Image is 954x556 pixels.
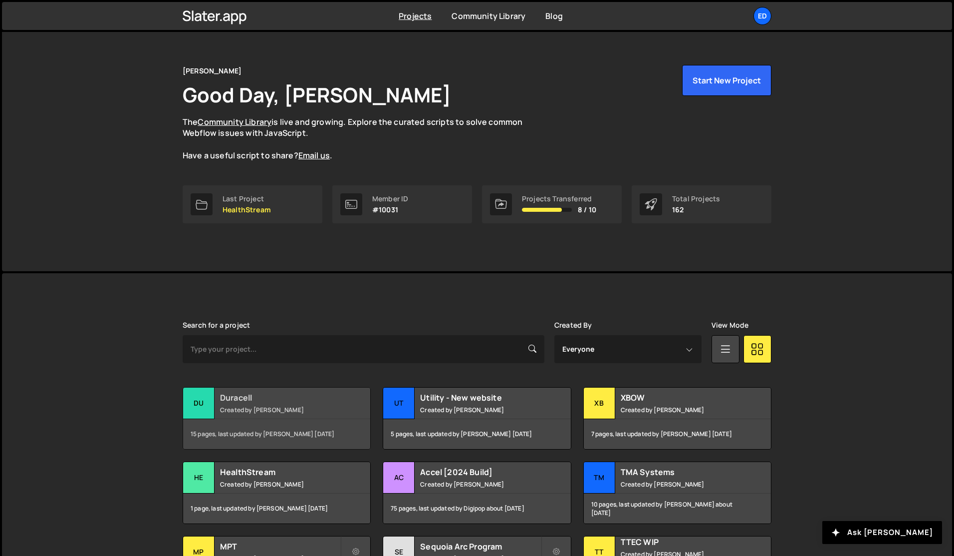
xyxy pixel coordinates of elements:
p: #10031 [372,206,408,214]
p: The is live and growing. Explore the curated scripts to solve common Webflow issues with JavaScri... [183,116,542,161]
h2: HealthStream [220,467,340,478]
small: Created by [PERSON_NAME] [420,406,540,414]
a: Last Project HealthStream [183,185,322,223]
a: XB XBOW Created by [PERSON_NAME] 7 pages, last updated by [PERSON_NAME] [DATE] [583,387,771,450]
div: XB [584,388,615,419]
small: Created by [PERSON_NAME] [621,406,741,414]
h2: TMA Systems [621,467,741,478]
div: 75 pages, last updated by Digipop about [DATE] [383,494,570,524]
div: 7 pages, last updated by [PERSON_NAME] [DATE] [584,419,771,449]
div: [PERSON_NAME] [183,65,241,77]
div: 5 pages, last updated by [PERSON_NAME] [DATE] [383,419,570,449]
div: Ut [383,388,415,419]
label: View Mode [712,321,748,329]
button: Start New Project [682,65,771,96]
a: Projects [399,10,432,21]
p: 162 [672,206,720,214]
a: Email us [298,150,330,161]
label: Search for a project [183,321,250,329]
span: 8 / 10 [578,206,596,214]
h1: Good Day, [PERSON_NAME] [183,81,451,108]
a: Blog [545,10,563,21]
div: Total Projects [672,195,720,203]
button: Ask [PERSON_NAME] [822,521,942,544]
div: 1 page, last updated by [PERSON_NAME] [DATE] [183,494,370,524]
label: Created By [554,321,592,329]
h2: TTEC WIP [621,537,741,548]
div: Last Project [223,195,271,203]
h2: Utility - New website [420,392,540,403]
div: He [183,462,215,494]
h2: Accel [2024 Build] [420,467,540,478]
a: He HealthStream Created by [PERSON_NAME] 1 page, last updated by [PERSON_NAME] [DATE] [183,462,371,524]
input: Type your project... [183,335,544,363]
a: Community Library [198,116,271,127]
a: Community Library [452,10,525,21]
p: HealthStream [223,206,271,214]
small: Created by [PERSON_NAME] [420,480,540,489]
div: 10 pages, last updated by [PERSON_NAME] about [DATE] [584,494,771,524]
a: TM TMA Systems Created by [PERSON_NAME] 10 pages, last updated by [PERSON_NAME] about [DATE] [583,462,771,524]
a: Du Duracell Created by [PERSON_NAME] 15 pages, last updated by [PERSON_NAME] [DATE] [183,387,371,450]
h2: Duracell [220,392,340,403]
a: Ac Accel [2024 Build] Created by [PERSON_NAME] 75 pages, last updated by Digipop about [DATE] [383,462,571,524]
div: Projects Transferred [522,195,596,203]
h2: XBOW [621,392,741,403]
h2: Sequoia Arc Program [420,541,540,552]
small: Created by [PERSON_NAME] [621,480,741,489]
a: Ut Utility - New website Created by [PERSON_NAME] 5 pages, last updated by [PERSON_NAME] [DATE] [383,387,571,450]
small: Created by [PERSON_NAME] [220,480,340,489]
div: Du [183,388,215,419]
a: Ed [753,7,771,25]
div: TM [584,462,615,494]
div: Ac [383,462,415,494]
h2: MPT [220,541,340,552]
small: Created by [PERSON_NAME] [220,406,340,414]
div: Member ID [372,195,408,203]
div: 15 pages, last updated by [PERSON_NAME] [DATE] [183,419,370,449]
